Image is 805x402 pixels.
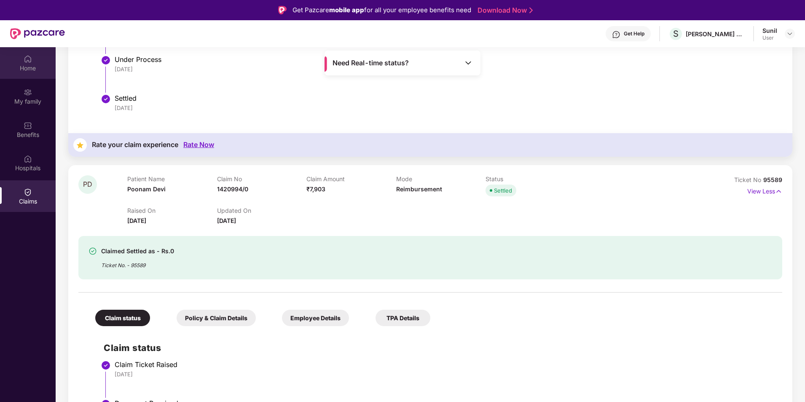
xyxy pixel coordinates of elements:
span: Poonam Devi [127,185,166,193]
img: svg+xml;base64,PHN2ZyBpZD0iSG9tZSIgeG1sbnM9Imh0dHA6Ly93d3cudzMub3JnLzIwMDAvc3ZnIiB3aWR0aD0iMjAiIG... [24,55,32,63]
img: svg+xml;base64,PHN2ZyB4bWxucz0iaHR0cDovL3d3dy53My5vcmcvMjAwMC9zdmciIHdpZHRoPSIzNyIgaGVpZ2h0PSIzNy... [73,138,87,152]
span: [DATE] [127,217,146,224]
img: svg+xml;base64,PHN2ZyB4bWxucz0iaHR0cDovL3d3dy53My5vcmcvMjAwMC9zdmciIHdpZHRoPSIxNyIgaGVpZ2h0PSIxNy... [775,187,782,196]
div: [DATE] [115,370,774,378]
a: Download Now [478,6,530,15]
div: Rate Now [183,141,214,149]
img: New Pazcare Logo [10,28,65,39]
img: svg+xml;base64,PHN2ZyBpZD0iU3VjY2Vzcy0zMngzMiIgeG1sbnM9Imh0dHA6Ly93d3cudzMub3JnLzIwMDAvc3ZnIiB3aW... [89,247,97,255]
div: Claimed Settled as - Rs.0 [101,246,174,256]
div: [DATE] [115,65,774,73]
h2: Claim status [104,341,774,355]
span: ₹7,903 [306,185,325,193]
img: svg+xml;base64,PHN2ZyBpZD0iSG9zcGl0YWxzIiB4bWxucz0iaHR0cDovL3d3dy53My5vcmcvMjAwMC9zdmciIHdpZHRoPS... [24,155,32,163]
div: [PERSON_NAME] CONSULTANTS P LTD [686,30,745,38]
img: Logo [278,6,287,14]
div: TPA Details [376,310,430,326]
div: Sunil [762,27,777,35]
span: Reimbursement [396,185,442,193]
img: Toggle Icon [464,59,472,67]
p: Updated On [217,207,307,214]
div: Settled [115,94,774,102]
img: svg+xml;base64,PHN2ZyBpZD0iQ2xhaW0iIHhtbG5zPSJodHRwOi8vd3d3LnczLm9yZy8yMDAwL3N2ZyIgd2lkdGg9IjIwIi... [24,188,32,196]
img: svg+xml;base64,PHN2ZyBpZD0iU3RlcC1Eb25lLTMyeDMyIiB4bWxucz0iaHR0cDovL3d3dy53My5vcmcvMjAwMC9zdmciIH... [101,360,111,370]
div: Rate your claim experience [92,141,178,149]
p: Status [486,175,575,182]
div: Claim status [95,310,150,326]
img: svg+xml;base64,PHN2ZyBpZD0iU3RlcC1Eb25lLTMyeDMyIiB4bWxucz0iaHR0cDovL3d3dy53My5vcmcvMjAwMC9zdmciIH... [101,55,111,65]
img: svg+xml;base64,PHN2ZyBpZD0iU3RlcC1Eb25lLTMyeDMyIiB4bWxucz0iaHR0cDovL3d3dy53My5vcmcvMjAwMC9zdmciIH... [101,94,111,104]
div: Ticket No. - 95589 [101,256,174,269]
p: Claim Amount [306,175,396,182]
p: View Less [747,185,782,196]
img: svg+xml;base64,PHN2ZyBpZD0iQmVuZWZpdHMiIHhtbG5zPSJodHRwOi8vd3d3LnczLm9yZy8yMDAwL3N2ZyIgd2lkdGg9Ij... [24,121,32,130]
span: Need Real-time status? [333,59,409,67]
div: Claim Ticket Raised [115,360,774,369]
img: svg+xml;base64,PHN2ZyB3aWR0aD0iMjAiIGhlaWdodD0iMjAiIHZpZXdCb3g9IjAgMCAyMCAyMCIgZmlsbD0ibm9uZSIgeG... [24,88,32,96]
span: 1420994/0 [217,185,248,193]
div: Settled [494,186,512,195]
p: Patient Name [127,175,217,182]
span: S [673,29,679,39]
div: Under Process [115,55,774,64]
div: Policy & Claim Details [177,310,256,326]
img: svg+xml;base64,PHN2ZyBpZD0iRHJvcGRvd24tMzJ4MzIiIHhtbG5zPSJodHRwOi8vd3d3LnczLm9yZy8yMDAwL3N2ZyIgd2... [786,30,793,37]
strong: mobile app [329,6,364,14]
span: [DATE] [217,217,236,224]
span: PD [83,181,92,188]
p: Raised On [127,207,217,214]
div: Get Help [624,30,644,37]
span: Ticket No [734,176,763,183]
div: Employee Details [282,310,349,326]
img: svg+xml;base64,PHN2ZyBpZD0iSGVscC0zMngzMiIgeG1sbnM9Imh0dHA6Ly93d3cudzMub3JnLzIwMDAvc3ZnIiB3aWR0aD... [612,30,620,39]
img: Stroke [529,6,533,15]
span: 95589 [763,176,782,183]
div: Get Pazcare for all your employee benefits need [292,5,471,15]
p: Mode [396,175,486,182]
div: [DATE] [115,104,774,112]
p: Claim No [217,175,307,182]
div: User [762,35,777,41]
